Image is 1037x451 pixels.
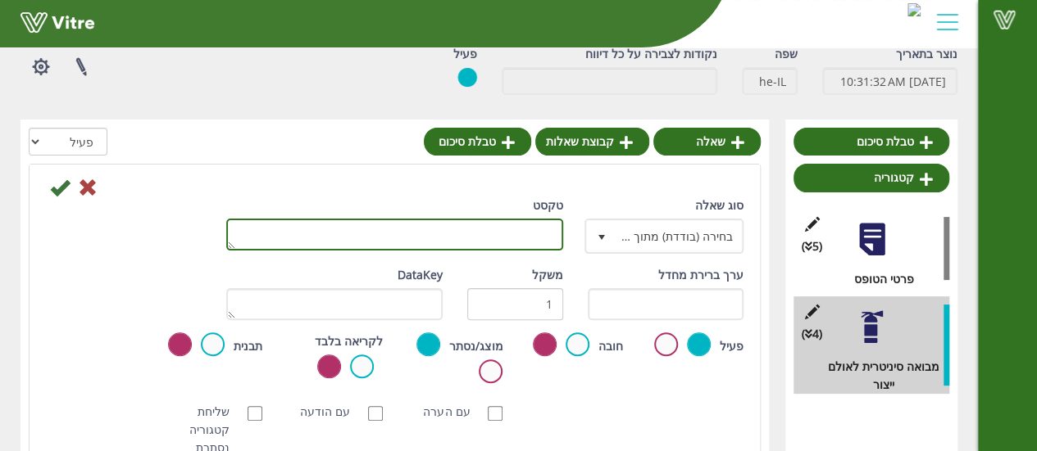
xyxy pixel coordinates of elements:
[794,128,949,156] a: טבלת סיכום
[535,128,649,156] a: קבוצת שאלות
[248,406,262,421] input: שליחת קטגוריה נסתרת
[794,164,949,192] a: קטגוריה
[802,237,822,255] span: (5 )
[720,337,744,355] label: פעיל
[453,45,477,63] label: פעיל
[896,45,957,63] label: נוצר בתאריך
[775,45,798,63] label: שפה
[234,337,262,355] label: תבנית
[488,406,503,421] input: עם הערה
[457,67,477,88] img: yes
[585,45,717,63] label: נקודות לצבירה על כל דיווח
[802,325,822,343] span: (4 )
[806,358,949,394] div: מבואה סיניטרית לאולם ייצור
[587,221,616,250] span: select
[424,128,531,156] a: טבלת סיכום
[533,196,563,214] label: טקסט
[300,403,366,421] label: עם הודעה
[423,403,486,421] label: עם הערה
[695,196,744,214] label: סוג שאלה
[368,406,383,421] input: עם הודעה
[806,270,949,288] div: פרטי הטופס
[398,266,443,284] label: DataKey
[315,332,383,350] label: לקריאה בלבד
[449,337,503,355] label: מוצג/נסתר
[532,266,563,284] label: משקל
[616,221,742,250] span: בחירה (בודדת) מתוך רשימה
[653,128,761,156] a: שאלה
[907,3,921,16] img: 0e7ad77c-f341-4650-b726-06545345e58d.png
[598,337,623,355] label: חובה
[658,266,744,284] label: ערך ברירת מחדל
